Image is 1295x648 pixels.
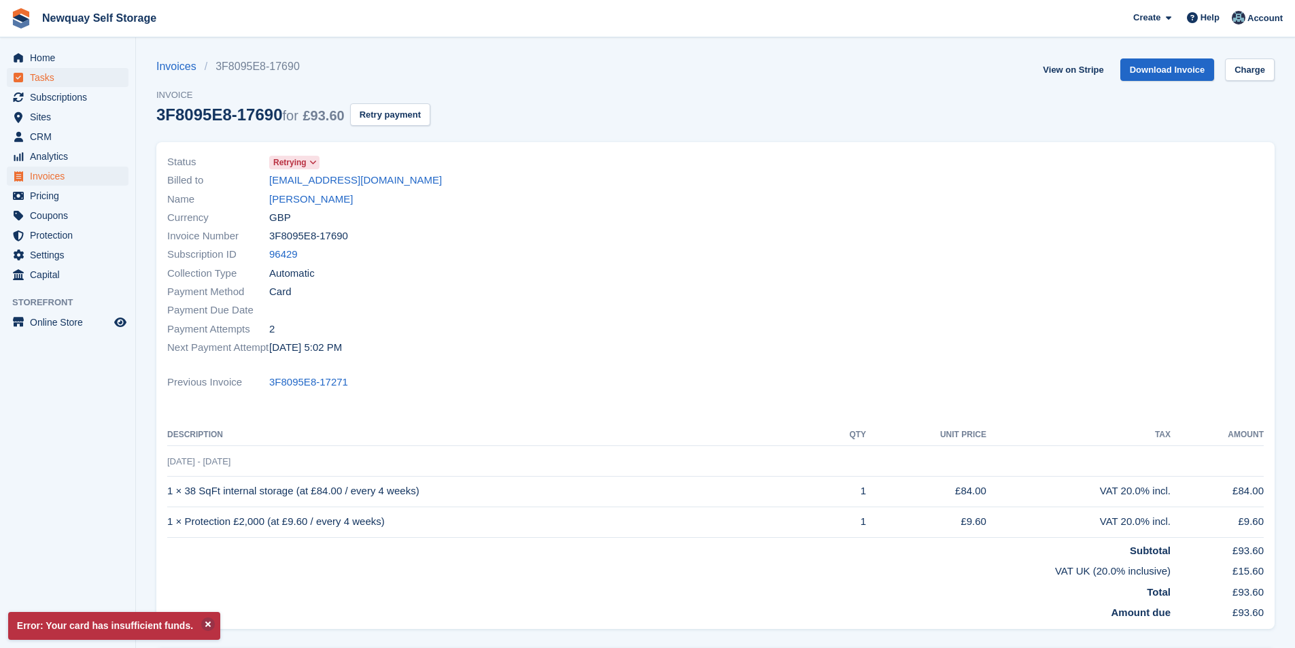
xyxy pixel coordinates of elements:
[1201,11,1220,24] span: Help
[269,247,298,262] a: 96429
[12,296,135,309] span: Storefront
[7,107,128,126] a: menu
[156,88,430,102] span: Invoice
[269,340,342,356] time: 2025-08-20 16:02:20 UTC
[282,108,298,123] span: for
[1171,600,1264,621] td: £93.60
[7,206,128,225] a: menu
[167,266,269,282] span: Collection Type
[1130,545,1171,556] strong: Subtotal
[156,58,430,75] nav: breadcrumbs
[30,245,111,265] span: Settings
[1171,507,1264,537] td: £9.60
[269,192,353,207] a: [PERSON_NAME]
[167,424,823,446] th: Description
[7,127,128,146] a: menu
[269,228,348,244] span: 3F8095E8-17690
[866,476,986,507] td: £84.00
[167,507,823,537] td: 1 × Protection £2,000 (at £9.60 / every 4 weeks)
[7,265,128,284] a: menu
[8,612,220,640] p: Error: Your card has insufficient funds.
[986,514,1171,530] div: VAT 20.0% incl.
[1171,558,1264,579] td: £15.60
[167,210,269,226] span: Currency
[269,266,315,282] span: Automatic
[7,313,128,332] a: menu
[1225,58,1275,81] a: Charge
[986,424,1171,446] th: Tax
[269,210,291,226] span: GBP
[986,483,1171,499] div: VAT 20.0% incl.
[1111,607,1171,618] strong: Amount due
[823,507,866,537] td: 1
[7,48,128,67] a: menu
[167,476,823,507] td: 1 × 38 SqFt internal storage (at £84.00 / every 4 weeks)
[1133,11,1160,24] span: Create
[156,105,345,124] div: 3F8095E8-17690
[30,147,111,166] span: Analytics
[866,424,986,446] th: Unit Price
[269,173,442,188] a: [EMAIL_ADDRESS][DOMAIN_NAME]
[167,154,269,170] span: Status
[167,247,269,262] span: Subscription ID
[7,167,128,186] a: menu
[1120,58,1215,81] a: Download Invoice
[11,8,31,29] img: stora-icon-8386f47178a22dfd0bd8f6a31ec36ba5ce8667c1dd55bd0f319d3a0aa187defe.svg
[30,265,111,284] span: Capital
[1232,11,1245,24] img: Colette Pearce
[167,284,269,300] span: Payment Method
[823,424,866,446] th: QTY
[1171,579,1264,600] td: £93.60
[167,192,269,207] span: Name
[1247,12,1283,25] span: Account
[167,322,269,337] span: Payment Attempts
[823,476,866,507] td: 1
[350,103,430,126] button: Retry payment
[167,340,269,356] span: Next Payment Attempt
[37,7,162,29] a: Newquay Self Storage
[269,375,348,390] a: 3F8095E8-17271
[30,167,111,186] span: Invoices
[167,375,269,390] span: Previous Invoice
[167,228,269,244] span: Invoice Number
[112,314,128,330] a: Preview store
[30,313,111,332] span: Online Store
[269,154,320,170] a: Retrying
[30,186,111,205] span: Pricing
[273,156,307,169] span: Retrying
[1171,476,1264,507] td: £84.00
[30,226,111,245] span: Protection
[167,558,1171,579] td: VAT UK (20.0% inclusive)
[1037,58,1109,81] a: View on Stripe
[30,107,111,126] span: Sites
[7,147,128,166] a: menu
[30,48,111,67] span: Home
[1147,586,1171,598] strong: Total
[7,226,128,245] a: menu
[156,58,205,75] a: Invoices
[30,127,111,146] span: CRM
[7,245,128,265] a: menu
[269,284,292,300] span: Card
[167,456,230,466] span: [DATE] - [DATE]
[269,322,275,337] span: 2
[303,108,345,123] span: £93.60
[30,68,111,87] span: Tasks
[7,88,128,107] a: menu
[866,507,986,537] td: £9.60
[30,88,111,107] span: Subscriptions
[167,173,269,188] span: Billed to
[7,186,128,205] a: menu
[30,206,111,225] span: Coupons
[167,303,269,318] span: Payment Due Date
[1171,537,1264,558] td: £93.60
[1171,424,1264,446] th: Amount
[7,68,128,87] a: menu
